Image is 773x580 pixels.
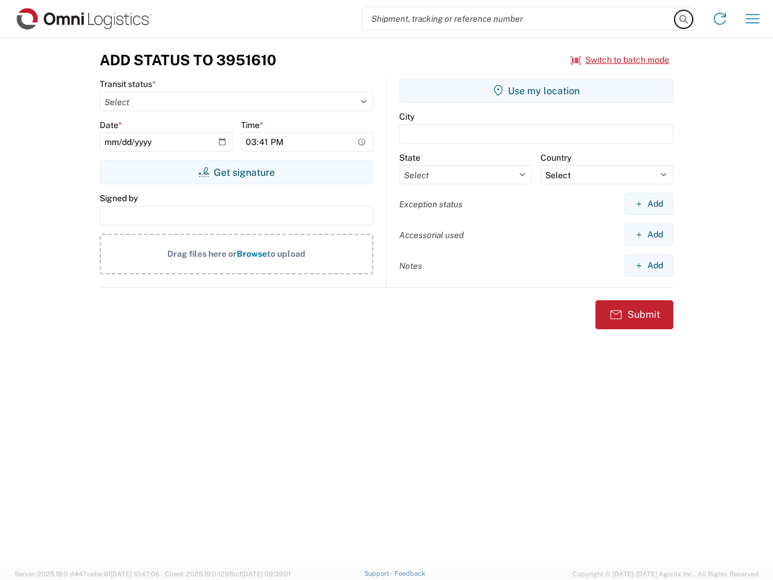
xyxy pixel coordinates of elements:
[100,193,138,204] label: Signed by
[111,570,159,578] span: [DATE] 10:47:06
[573,569,759,579] span: Copyright © [DATE]-[DATE] Agistix Inc., All Rights Reserved
[362,7,675,30] input: Shipment, tracking or reference number
[100,51,276,69] h3: Add Status to 3951610
[237,249,267,259] span: Browse
[624,193,673,215] button: Add
[100,79,156,89] label: Transit status
[624,224,673,246] button: Add
[571,50,669,70] button: Switch to batch mode
[394,570,425,577] a: Feedback
[399,199,463,210] label: Exception status
[100,160,373,184] button: Get signature
[241,120,263,130] label: Time
[399,230,464,240] label: Accessorial used
[165,570,290,578] span: Client: 2025.19.0-129fbcf
[14,570,159,578] span: Server: 2025.19.0-d447cefac8f
[100,120,122,130] label: Date
[364,570,394,577] a: Support
[624,254,673,277] button: Add
[399,260,422,271] label: Notes
[399,79,673,103] button: Use my location
[242,570,290,578] span: [DATE] 09:39:01
[399,111,414,122] label: City
[267,249,306,259] span: to upload
[399,152,420,163] label: State
[167,249,237,259] span: Drag files here or
[595,300,673,329] button: Submit
[540,152,571,163] label: Country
